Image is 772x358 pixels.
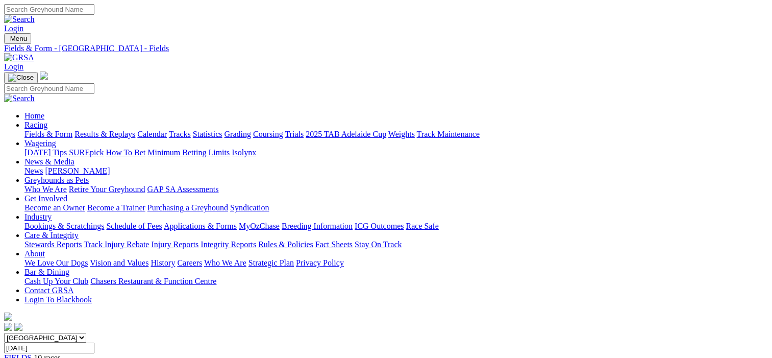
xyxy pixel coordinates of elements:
[296,258,344,267] a: Privacy Policy
[355,222,404,230] a: ICG Outcomes
[4,62,23,71] a: Login
[24,203,768,212] div: Get Involved
[24,157,74,166] a: News & Media
[24,240,82,249] a: Stewards Reports
[4,83,94,94] input: Search
[4,94,35,103] img: Search
[147,203,228,212] a: Purchasing a Greyhound
[24,166,43,175] a: News
[40,71,48,80] img: logo-grsa-white.png
[24,258,768,268] div: About
[4,15,35,24] img: Search
[24,212,52,221] a: Industry
[24,222,104,230] a: Bookings & Scratchings
[225,130,251,138] a: Grading
[147,148,230,157] a: Minimum Betting Limits
[14,323,22,331] img: twitter.svg
[258,240,313,249] a: Rules & Policies
[24,148,67,157] a: [DATE] Tips
[4,4,94,15] input: Search
[239,222,280,230] a: MyOzChase
[24,268,69,276] a: Bar & Dining
[355,240,402,249] a: Stay On Track
[24,194,67,203] a: Get Involved
[169,130,191,138] a: Tracks
[253,130,283,138] a: Coursing
[137,130,167,138] a: Calendar
[24,222,768,231] div: Industry
[193,130,222,138] a: Statistics
[4,343,94,353] input: Select date
[106,148,146,157] a: How To Bet
[4,24,23,33] a: Login
[388,130,415,138] a: Weights
[24,240,768,249] div: Care & Integrity
[248,258,294,267] a: Strategic Plan
[24,130,72,138] a: Fields & Form
[24,130,768,139] div: Racing
[24,139,56,148] a: Wagering
[90,258,148,267] a: Vision and Values
[147,185,219,194] a: GAP SA Assessments
[84,240,149,249] a: Track Injury Rebate
[306,130,386,138] a: 2025 TAB Adelaide Cup
[4,323,12,331] img: facebook.svg
[282,222,353,230] a: Breeding Information
[417,130,480,138] a: Track Maintenance
[24,203,85,212] a: Become an Owner
[24,121,47,129] a: Racing
[87,203,145,212] a: Become a Trainer
[74,130,135,138] a: Results & Replays
[69,185,145,194] a: Retire Your Greyhound
[315,240,353,249] a: Fact Sheets
[204,258,246,267] a: Who We Are
[24,176,89,184] a: Greyhounds as Pets
[24,231,79,240] a: Care & Integrity
[4,53,34,62] img: GRSA
[164,222,237,230] a: Applications & Forms
[69,148,104,157] a: SUREpick
[10,35,27,42] span: Menu
[24,148,768,157] div: Wagering
[230,203,269,212] a: Syndication
[24,277,88,285] a: Cash Up Your Club
[24,277,768,286] div: Bar & Dining
[90,277,216,285] a: Chasers Restaurant & Function Centre
[24,185,768,194] div: Greyhounds as Pets
[24,166,768,176] div: News & Media
[151,258,175,267] a: History
[201,240,256,249] a: Integrity Reports
[24,295,92,304] a: Login To Blackbook
[106,222,162,230] a: Schedule of Fees
[177,258,202,267] a: Careers
[24,258,88,267] a: We Love Our Dogs
[151,240,198,249] a: Injury Reports
[24,249,45,258] a: About
[24,286,73,295] a: Contact GRSA
[8,74,34,82] img: Close
[406,222,438,230] a: Race Safe
[4,33,31,44] button: Toggle navigation
[45,166,110,175] a: [PERSON_NAME]
[232,148,256,157] a: Isolynx
[285,130,304,138] a: Trials
[24,111,44,120] a: Home
[4,72,38,83] button: Toggle navigation
[4,44,768,53] a: Fields & Form - [GEOGRAPHIC_DATA] - Fields
[4,313,12,321] img: logo-grsa-white.png
[24,185,67,194] a: Who We Are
